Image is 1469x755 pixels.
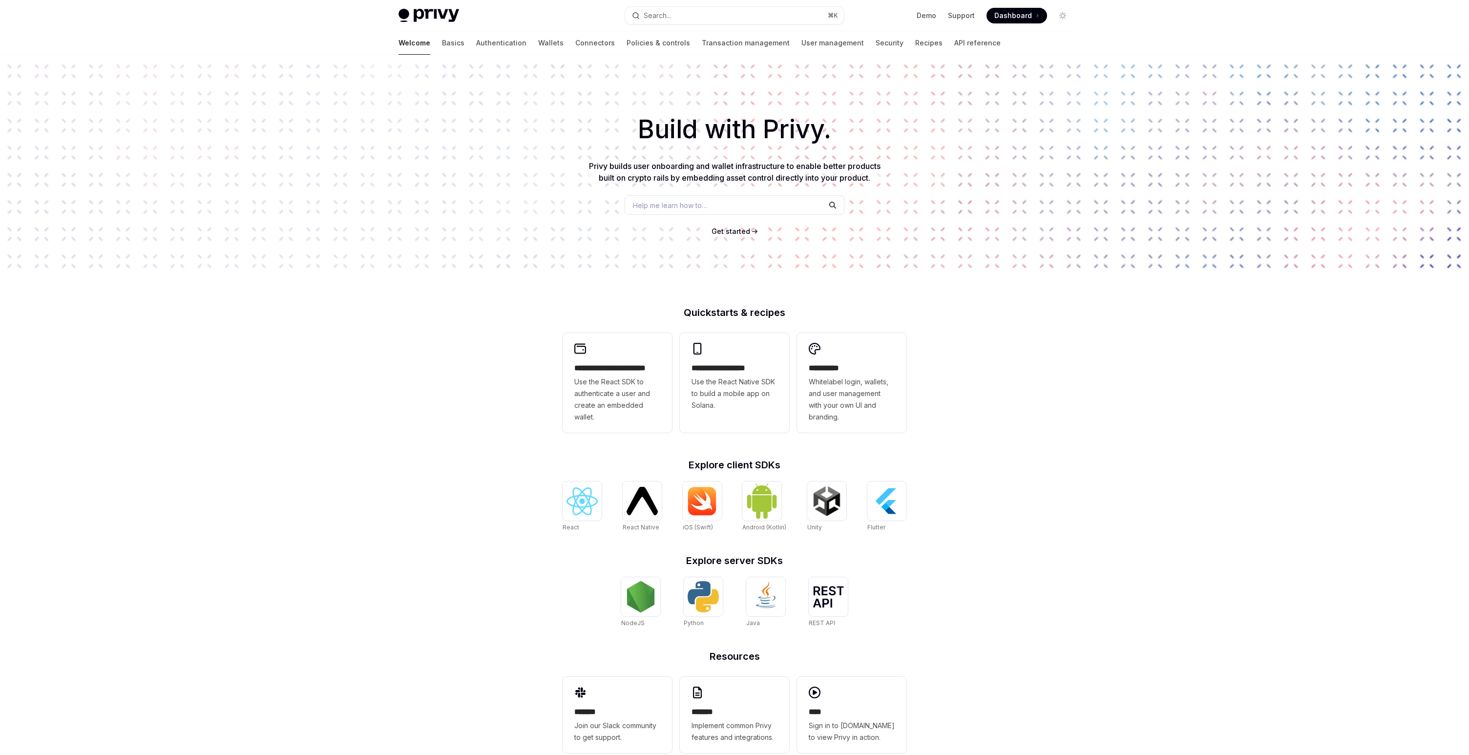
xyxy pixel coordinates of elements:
[801,31,864,55] a: User management
[917,11,936,21] a: Demo
[399,31,430,55] a: Welcome
[633,200,707,210] span: Help me learn how to…
[948,11,975,21] a: Support
[994,11,1032,21] span: Dashboard
[574,720,660,743] span: Join our Slack community to get support.
[476,31,526,55] a: Authentication
[871,485,902,517] img: Flutter
[867,524,885,531] span: Flutter
[867,482,906,532] a: FlutterFlutter
[563,524,579,531] span: React
[644,10,671,21] div: Search...
[625,7,844,24] button: Search...⌘K
[563,482,602,532] a: ReactReact
[680,677,789,753] a: **** **Implement common Privy features and integrations.
[809,577,848,628] a: REST APIREST API
[807,482,846,532] a: UnityUnity
[687,486,718,516] img: iOS (Swift)
[563,651,906,661] h2: Resources
[692,720,777,743] span: Implement common Privy features and integrations.
[563,677,672,753] a: **** **Join our Slack community to get support.
[589,161,881,183] span: Privy builds user onboarding and wallet infrastructure to enable better products built on crypto ...
[621,619,645,627] span: NodeJS
[16,110,1453,148] h1: Build with Privy.
[688,581,719,612] img: Python
[797,677,906,753] a: ****Sign in to [DOMAIN_NAME] to view Privy in action.
[623,524,659,531] span: React Native
[399,9,459,22] img: light logo
[563,308,906,317] h2: Quickstarts & recipes
[986,8,1047,23] a: Dashboard
[746,482,777,519] img: Android (Kotlin)
[574,376,660,423] span: Use the React SDK to authenticate a user and create an embedded wallet.
[627,487,658,515] img: React Native
[876,31,903,55] a: Security
[683,524,713,531] span: iOS (Swift)
[563,460,906,470] h2: Explore client SDKs
[807,524,822,531] span: Unity
[623,482,662,532] a: React NativeReact Native
[692,376,777,411] span: Use the React Native SDK to build a mobile app on Solana.
[1055,8,1070,23] button: Toggle dark mode
[712,227,750,235] span: Get started
[702,31,790,55] a: Transaction management
[746,619,760,627] span: Java
[712,227,750,236] a: Get started
[575,31,615,55] a: Connectors
[538,31,564,55] a: Wallets
[742,524,786,531] span: Android (Kotlin)
[683,482,722,532] a: iOS (Swift)iOS (Swift)
[567,487,598,515] img: React
[442,31,464,55] a: Basics
[563,556,906,566] h2: Explore server SDKs
[809,376,895,423] span: Whitelabel login, wallets, and user management with your own UI and branding.
[750,581,781,612] img: Java
[915,31,943,55] a: Recipes
[809,619,835,627] span: REST API
[625,581,656,612] img: NodeJS
[742,482,786,532] a: Android (Kotlin)Android (Kotlin)
[684,619,704,627] span: Python
[828,12,838,20] span: ⌘ K
[621,577,660,628] a: NodeJSNodeJS
[746,577,785,628] a: JavaJava
[811,485,842,517] img: Unity
[627,31,690,55] a: Policies & controls
[680,333,789,433] a: **** **** **** ***Use the React Native SDK to build a mobile app on Solana.
[954,31,1001,55] a: API reference
[813,586,844,608] img: REST API
[684,577,723,628] a: PythonPython
[809,720,895,743] span: Sign in to [DOMAIN_NAME] to view Privy in action.
[797,333,906,433] a: **** *****Whitelabel login, wallets, and user management with your own UI and branding.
